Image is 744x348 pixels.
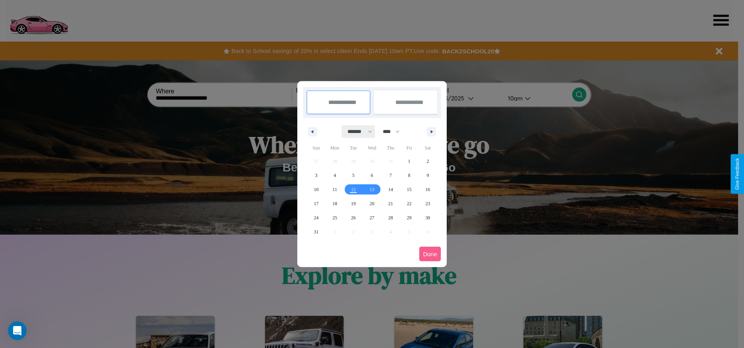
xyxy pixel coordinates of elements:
[363,142,381,154] span: Wed
[333,182,337,197] span: 11
[419,247,441,261] button: Done
[381,168,400,182] button: 7
[344,142,362,154] span: Tue
[326,211,344,225] button: 25
[315,168,317,182] span: 3
[369,211,374,225] span: 27
[363,211,381,225] button: 27
[352,168,355,182] span: 5
[418,182,437,197] button: 16
[400,154,418,168] button: 1
[333,211,337,225] span: 25
[307,142,326,154] span: Sun
[351,211,356,225] span: 26
[344,197,362,211] button: 19
[334,168,336,182] span: 4
[408,168,410,182] span: 8
[307,168,326,182] button: 3
[400,168,418,182] button: 8
[418,197,437,211] button: 23
[381,182,400,197] button: 14
[344,211,362,225] button: 26
[314,225,318,239] span: 31
[307,225,326,239] button: 31
[400,211,418,225] button: 29
[314,211,318,225] span: 24
[363,197,381,211] button: 20
[388,197,393,211] span: 21
[735,158,740,190] div: Give Feedback
[326,182,344,197] button: 11
[326,197,344,211] button: 18
[344,182,362,197] button: 12
[418,168,437,182] button: 9
[326,168,344,182] button: 4
[307,211,326,225] button: 24
[400,142,418,154] span: Fri
[333,197,337,211] span: 18
[418,154,437,168] button: 2
[326,142,344,154] span: Mon
[418,211,437,225] button: 30
[427,154,429,168] span: 2
[314,182,318,197] span: 10
[426,197,430,211] span: 23
[314,197,318,211] span: 17
[408,154,410,168] span: 1
[381,197,400,211] button: 21
[400,197,418,211] button: 22
[426,182,430,197] span: 16
[389,168,392,182] span: 7
[381,211,400,225] button: 28
[388,211,393,225] span: 28
[351,197,356,211] span: 19
[344,168,362,182] button: 5
[363,168,381,182] button: 6
[407,182,411,197] span: 15
[427,168,429,182] span: 9
[426,211,430,225] span: 30
[8,321,27,340] iframe: Intercom live chat
[400,182,418,197] button: 15
[307,182,326,197] button: 10
[369,197,374,211] span: 20
[363,182,381,197] button: 13
[371,168,373,182] span: 6
[351,182,356,197] span: 12
[418,142,437,154] span: Sat
[381,142,400,154] span: Thu
[407,197,411,211] span: 22
[388,182,393,197] span: 14
[369,182,374,197] span: 13
[407,211,411,225] span: 29
[307,197,326,211] button: 17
